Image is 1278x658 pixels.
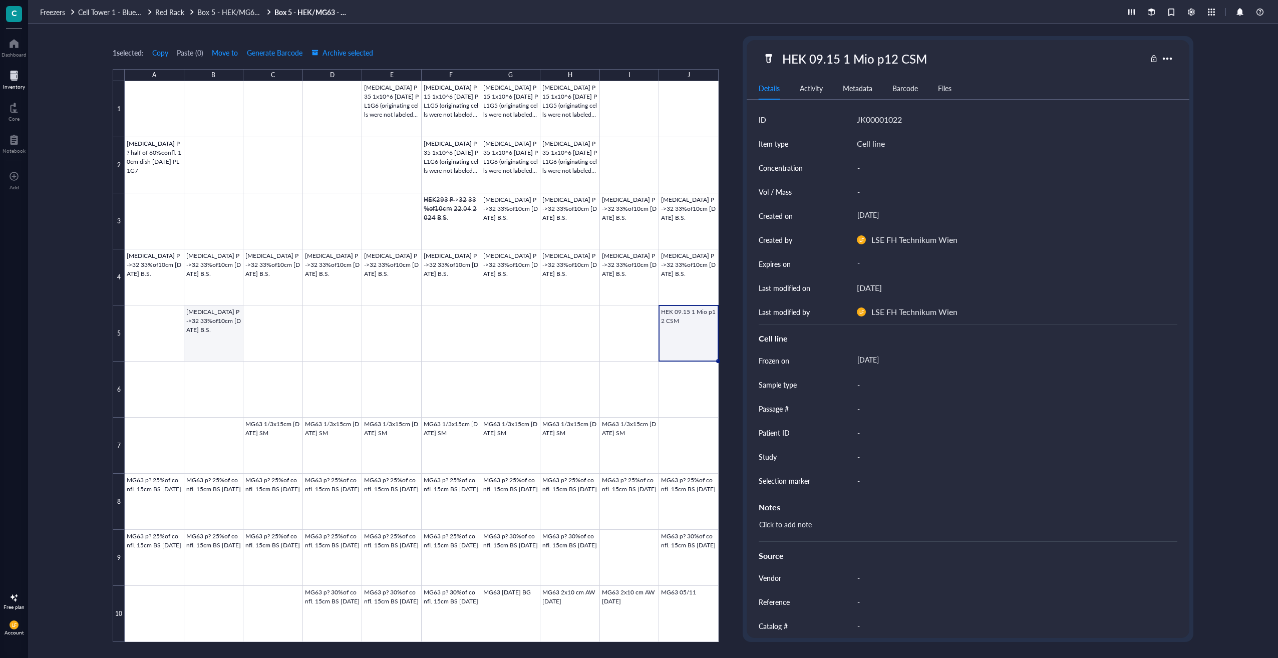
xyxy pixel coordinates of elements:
[759,83,780,94] div: Details
[113,47,144,58] div: 1 selected:
[449,69,453,82] div: F
[871,233,957,246] div: LSE FH Technikum Wien
[211,69,215,82] div: B
[2,36,27,58] a: Dashboard
[311,45,374,61] button: Archive selected
[853,157,1173,178] div: -
[155,8,272,17] a: Red RackBox 5 - HEK/MG63 - Blue
[330,69,335,82] div: D
[938,83,951,94] div: Files
[853,615,1173,636] div: -
[853,181,1173,202] div: -
[113,418,125,474] div: 7
[155,7,184,17] span: Red Rack
[759,403,789,414] div: Passage #
[853,446,1173,467] div: -
[759,379,797,390] div: Sample type
[197,7,278,17] span: Box 5 - HEK/MG63 - Blue
[212,49,238,57] span: Move to
[853,255,1173,273] div: -
[859,309,864,315] span: LF
[271,69,275,82] div: C
[152,69,156,82] div: A
[113,81,125,137] div: 1
[113,305,125,362] div: 5
[9,100,20,122] a: Core
[759,427,790,438] div: Patient ID
[853,422,1173,443] div: -
[857,137,885,150] div: Cell line
[853,352,1173,370] div: [DATE]
[759,620,788,631] div: Catalog #
[113,474,125,530] div: 8
[759,234,792,245] div: Created by
[113,586,125,642] div: 10
[755,517,1173,541] div: Click to add note
[759,550,1177,562] div: Source
[211,45,238,61] button: Move to
[5,629,24,635] div: Account
[390,69,394,82] div: E
[628,69,630,82] div: I
[778,48,931,69] div: HEK 09.15 1 Mio p12 CSM
[113,193,125,249] div: 3
[759,186,792,197] div: Vol / Mass
[859,237,864,243] span: LF
[3,84,25,90] div: Inventory
[871,305,957,318] div: LSE FH Technikum Wien
[759,282,810,293] div: Last modified on
[40,7,65,17] span: Freezers
[3,148,26,154] div: Notebook
[853,398,1173,419] div: -
[12,7,17,19] span: C
[759,306,810,317] div: Last modified by
[853,567,1173,588] div: -
[2,52,27,58] div: Dashboard
[113,137,125,193] div: 2
[688,69,690,82] div: J
[4,604,25,610] div: Free plan
[247,49,302,57] span: Generate Barcode
[853,207,1173,225] div: [DATE]
[759,162,803,173] div: Concentration
[12,622,17,628] span: LF
[3,68,25,90] a: Inventory
[857,281,882,294] div: [DATE]
[759,475,810,486] div: Selection marker
[10,184,19,190] div: Add
[843,83,872,94] div: Metadata
[568,69,572,82] div: H
[508,69,513,82] div: G
[759,451,777,462] div: Study
[759,501,1177,513] div: Notes
[113,530,125,586] div: 9
[759,138,788,149] div: Item type
[759,355,789,366] div: Frozen on
[759,114,766,125] div: ID
[246,45,303,61] button: Generate Barcode
[853,374,1173,395] div: -
[759,210,793,221] div: Created on
[800,83,823,94] div: Activity
[853,591,1173,612] div: -
[9,116,20,122] div: Core
[759,333,1177,345] div: Cell line
[274,8,350,17] a: Box 5 - HEK/MG63 - Blue
[78,7,147,17] span: Cell Tower 1 - Blue Lid
[759,572,781,583] div: Vendor
[892,83,918,94] div: Barcode
[78,8,153,17] a: Cell Tower 1 - Blue Lid
[857,113,902,126] div: JK00001022
[759,596,790,607] div: Reference
[3,132,26,154] a: Notebook
[759,258,791,269] div: Expires on
[113,362,125,418] div: 6
[40,8,76,17] a: Freezers
[177,45,203,61] button: Paste (0)
[853,470,1173,491] div: -
[152,49,168,57] span: Copy
[113,249,125,305] div: 4
[311,49,373,57] span: Archive selected
[152,45,169,61] button: Copy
